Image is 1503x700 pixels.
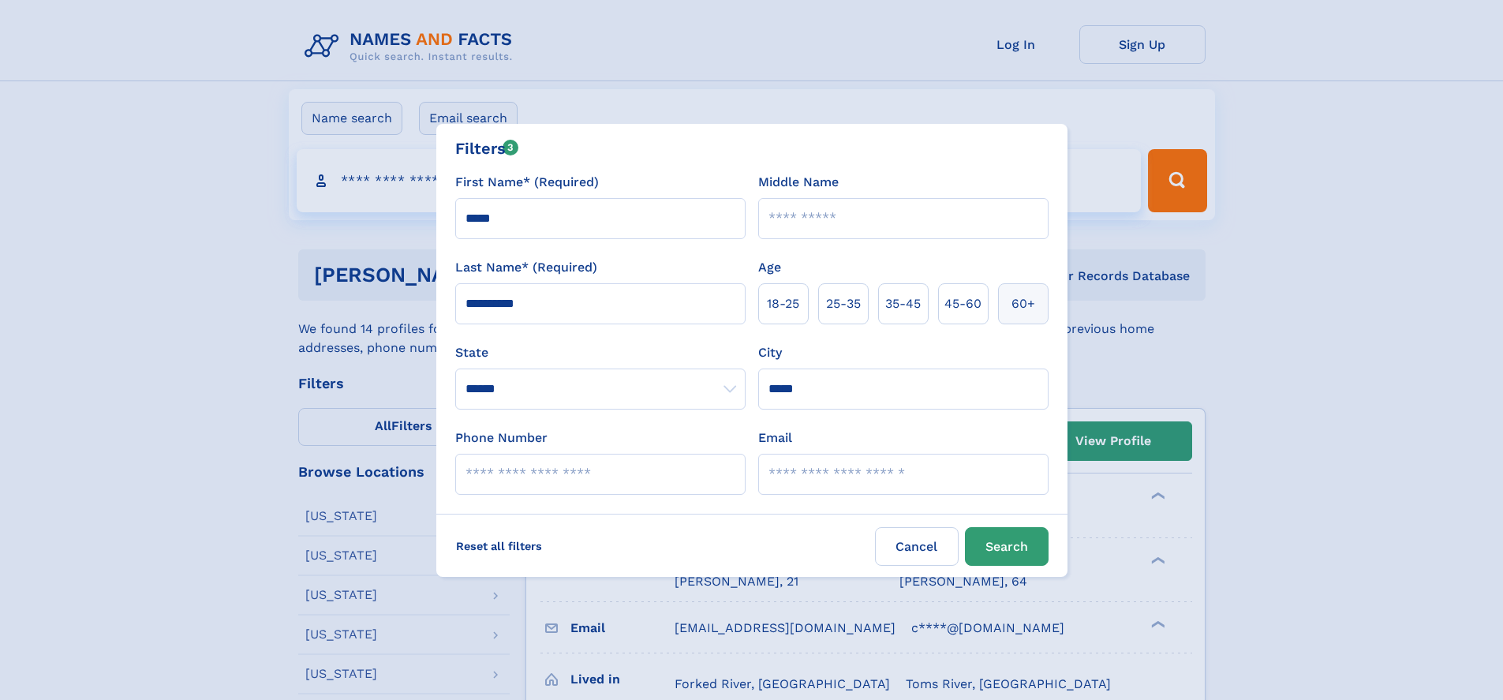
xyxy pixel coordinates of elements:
label: Cancel [875,527,959,566]
span: 45‑60 [944,294,981,313]
span: 35‑45 [885,294,921,313]
span: 25‑35 [826,294,861,313]
label: State [455,343,746,362]
span: 18‑25 [767,294,799,313]
label: City [758,343,782,362]
label: Middle Name [758,173,839,192]
label: Last Name* (Required) [455,258,597,277]
div: Filters [455,137,519,160]
label: Phone Number [455,429,548,447]
button: Search [965,527,1049,566]
label: Age [758,258,781,277]
label: First Name* (Required) [455,173,599,192]
label: Email [758,429,792,447]
span: 60+ [1011,294,1035,313]
label: Reset all filters [446,527,552,565]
